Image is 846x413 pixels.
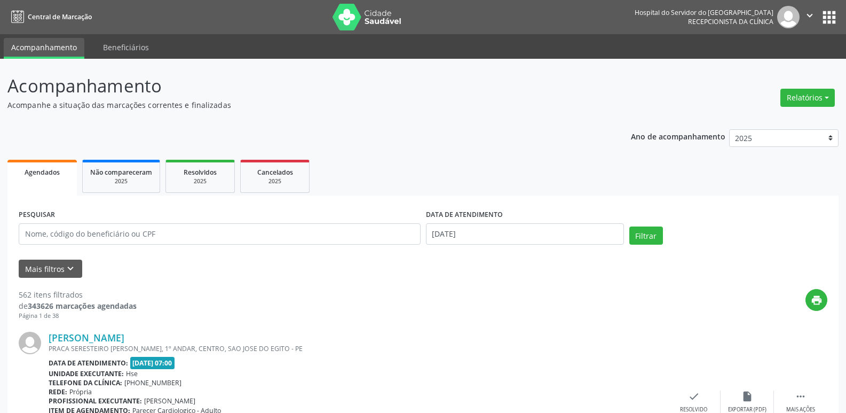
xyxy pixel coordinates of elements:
p: Ano de acompanhamento [631,129,725,143]
span: [DATE] 07:00 [130,357,175,369]
span: Central de Marcação [28,12,92,21]
div: de [19,300,137,311]
i: insert_drive_file [741,391,753,402]
button: Mais filtroskeyboard_arrow_down [19,260,82,278]
i: print [811,294,823,306]
a: Beneficiários [96,38,156,57]
span: Resolvidos [184,168,217,177]
b: Profissional executante: [49,396,142,406]
span: Própria [69,387,92,396]
a: [PERSON_NAME] [49,332,124,344]
div: 2025 [173,177,227,185]
button: print [805,289,827,311]
i: keyboard_arrow_down [65,263,76,275]
span: Recepcionista da clínica [688,17,773,26]
b: Data de atendimento: [49,359,128,368]
span: [PERSON_NAME] [144,396,195,406]
label: PESQUISAR [19,207,55,223]
div: PRACA SERESTEIRO [PERSON_NAME], 1º ANDAR, CENTRO, SAO JOSE DO EGITO - PE [49,344,667,353]
div: 2025 [90,177,152,185]
label: DATA DE ATENDIMENTO [426,207,503,223]
div: 562 itens filtrados [19,289,137,300]
span: Não compareceram [90,168,152,177]
strong: 343626 marcações agendadas [28,301,137,311]
input: Selecione um intervalo [426,223,624,245]
div: Hospital do Servidor do [GEOGRAPHIC_DATA] [635,8,773,17]
button: Relatórios [780,89,835,107]
i:  [795,391,807,402]
b: Telefone da clínica: [49,378,122,387]
p: Acompanhe a situação das marcações correntes e finalizadas [7,99,589,111]
button: apps [820,8,839,27]
a: Acompanhamento [4,38,84,59]
input: Nome, código do beneficiário ou CPF [19,223,421,245]
button: Filtrar [629,227,663,245]
p: Acompanhamento [7,73,589,99]
img: img [777,6,800,28]
div: 2025 [248,177,302,185]
span: [PHONE_NUMBER] [124,378,181,387]
b: Unidade executante: [49,369,124,378]
span: Hse [126,369,138,378]
div: Página 1 de 38 [19,311,137,321]
a: Central de Marcação [7,8,92,26]
span: Agendados [25,168,60,177]
i:  [804,10,816,21]
b: Rede: [49,387,67,396]
i: check [688,391,700,402]
button:  [800,6,820,28]
span: Cancelados [257,168,293,177]
img: img [19,332,41,354]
